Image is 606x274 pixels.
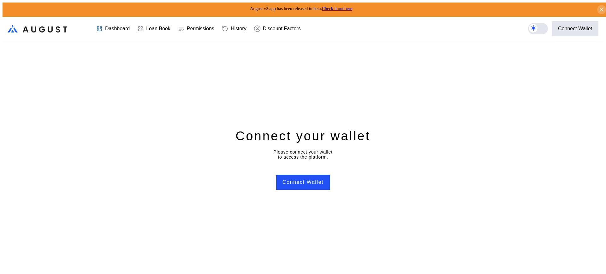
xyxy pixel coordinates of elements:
a: Loan Book [134,17,174,40]
a: Permissions [174,17,218,40]
button: Connect Wallet [276,175,330,190]
div: History [231,26,247,32]
a: Discount Factors [250,17,305,40]
a: Check it out here [322,6,352,11]
button: Connect Wallet [552,21,598,36]
div: Discount Factors [263,26,301,32]
a: History [218,17,250,40]
div: Connect Wallet [558,26,592,32]
a: Dashboard [92,17,134,40]
div: Dashboard [105,26,130,32]
div: Loan Book [146,26,170,32]
div: Please connect your wallet to access the platform. [273,149,332,160]
span: August v2 app has been released in beta. [250,6,352,11]
div: Permissions [187,26,214,32]
div: Connect your wallet [235,128,370,144]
